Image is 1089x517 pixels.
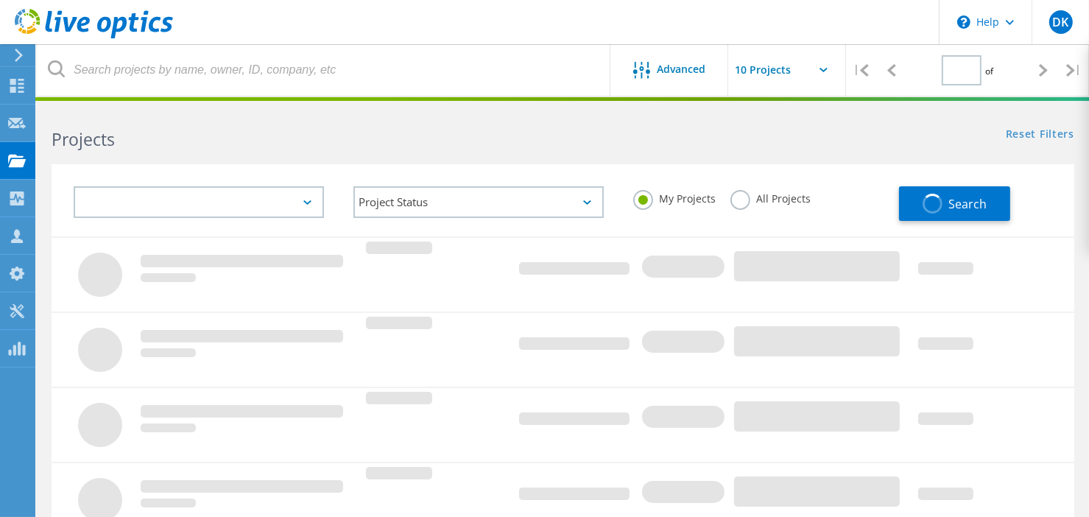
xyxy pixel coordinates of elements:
[985,65,993,77] span: of
[957,15,970,29] svg: \n
[658,64,706,74] span: Advanced
[1059,44,1089,96] div: |
[37,44,611,96] input: Search projects by name, owner, ID, company, etc
[1006,129,1074,141] a: Reset Filters
[846,44,876,96] div: |
[52,127,115,151] b: Projects
[899,186,1010,221] button: Search
[730,190,811,204] label: All Projects
[15,31,173,41] a: Live Optics Dashboard
[633,190,716,204] label: My Projects
[1052,16,1068,28] span: DK
[353,186,604,218] div: Project Status
[948,196,987,212] span: Search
